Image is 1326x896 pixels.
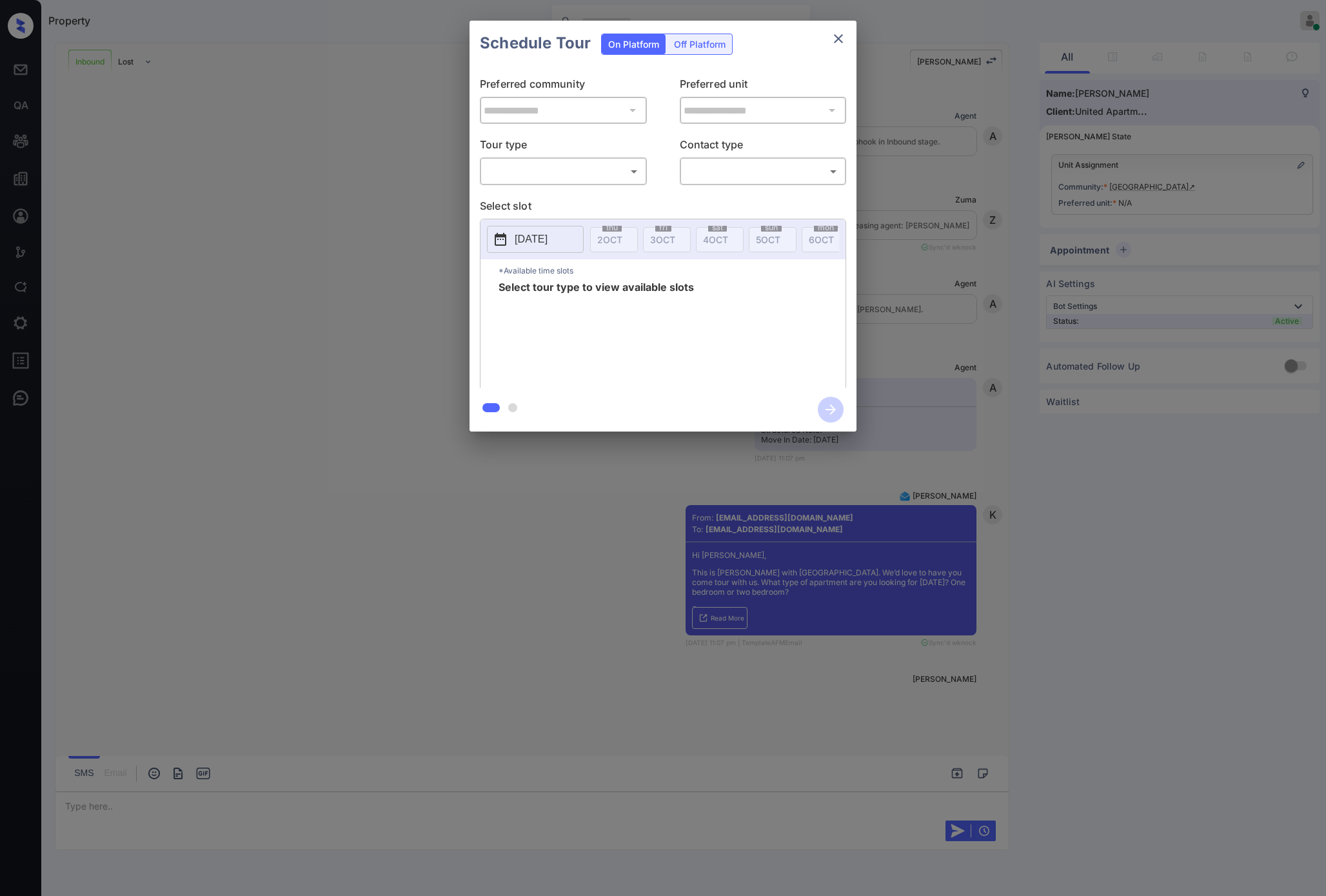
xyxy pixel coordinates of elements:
p: Contact type [680,137,847,157]
span: Select tour type to view available slots [499,282,694,385]
p: Preferred unit [680,76,847,97]
p: *Available time slots [499,259,846,282]
p: Tour type [480,137,647,157]
button: close [826,26,851,52]
div: Off Platform [668,34,732,54]
p: Select slot [480,198,846,219]
p: Preferred community [480,76,647,97]
button: [DATE] [487,226,584,253]
div: On Platform [602,34,666,54]
h2: Schedule Tour [470,21,601,66]
p: [DATE] [515,232,548,247]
